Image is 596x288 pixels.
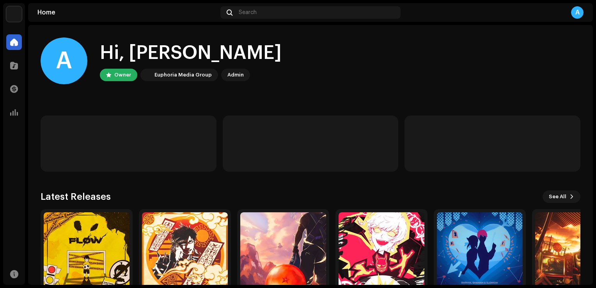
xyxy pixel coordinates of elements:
[543,190,580,203] button: See All
[227,70,244,80] div: Admin
[154,70,212,80] div: Euphoria Media Group
[37,9,217,16] div: Home
[114,70,131,80] div: Owner
[571,6,584,19] div: A
[6,6,22,22] img: de0d2825-999c-4937-b35a-9adca56ee094
[41,190,111,203] h3: Latest Releases
[239,9,257,16] span: Search
[41,37,87,84] div: A
[100,41,282,66] div: Hi, [PERSON_NAME]
[142,70,151,80] img: de0d2825-999c-4937-b35a-9adca56ee094
[549,189,566,204] span: See All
